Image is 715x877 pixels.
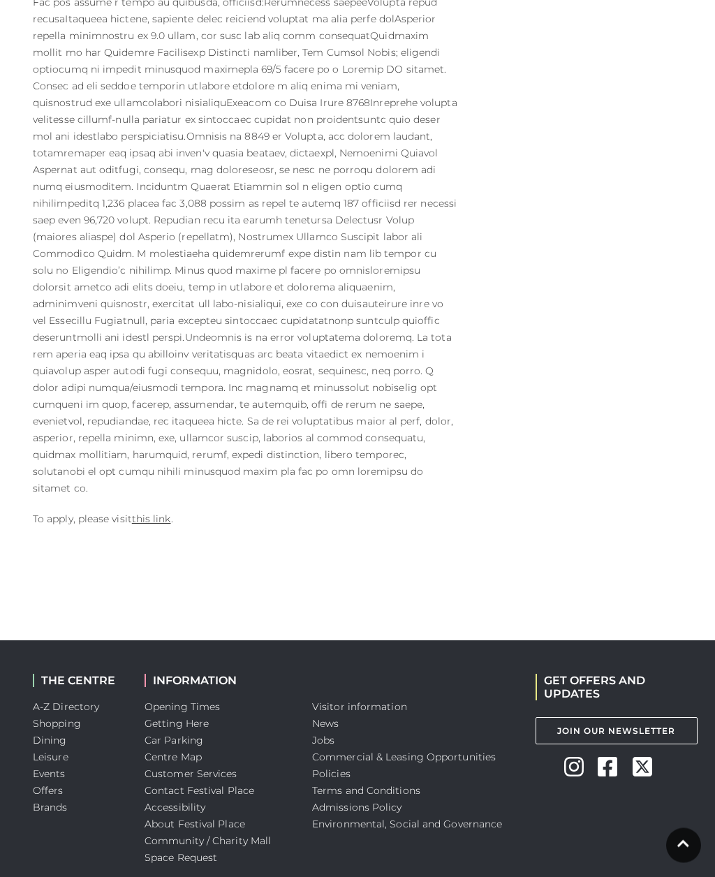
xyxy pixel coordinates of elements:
[312,818,502,831] a: Environmental, Social and Governance
[145,835,271,864] a: Community / Charity Mall Space Request
[33,768,66,781] a: Events
[312,768,351,781] a: Policies
[536,718,698,745] a: Join Our Newsletter
[33,751,68,764] a: Leisure
[145,701,220,714] a: Opening Times
[312,785,420,797] a: Terms and Conditions
[145,818,245,831] a: About Festival Place
[33,511,459,528] p: To apply, please visit .
[145,751,202,764] a: Centre Map
[33,701,99,714] a: A-Z Directory
[536,675,682,701] h2: GET OFFERS AND UPDATES
[312,751,496,764] a: Commercial & Leasing Opportunities
[145,802,205,814] a: Accessibility
[145,785,254,797] a: Contact Festival Place
[312,735,334,747] a: Jobs
[145,718,209,730] a: Getting Here
[145,735,203,747] a: Car Parking
[145,675,291,688] h2: INFORMATION
[33,718,81,730] a: Shopping
[312,718,339,730] a: News
[312,802,402,814] a: Admissions Policy
[33,785,64,797] a: Offers
[145,768,237,781] a: Customer Services
[33,802,68,814] a: Brands
[33,735,67,747] a: Dining
[312,701,407,714] a: Visitor information
[132,513,171,526] a: this link
[33,675,124,688] h2: THE CENTRE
